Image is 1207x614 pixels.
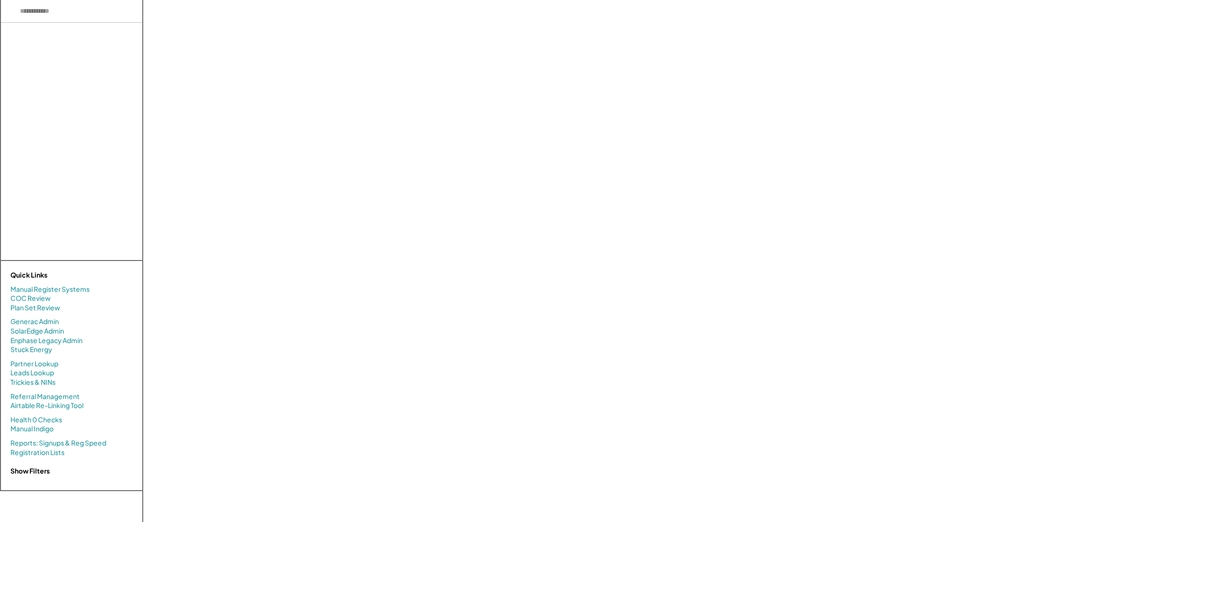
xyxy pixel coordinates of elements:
[10,415,62,425] a: Health 0 Checks
[10,368,54,378] a: Leads Lookup
[10,345,52,354] a: Stuck Energy
[10,285,90,294] a: Manual Register Systems
[10,438,106,448] a: Reports: Signups & Reg Speed
[10,392,80,401] a: Referral Management
[10,336,83,345] a: Enphase Legacy Admin
[10,466,50,475] strong: Show Filters
[10,401,83,410] a: Airtable Re-Linking Tool
[10,448,64,457] a: Registration Lists
[10,326,64,336] a: SolarEdge Admin
[10,359,58,369] a: Partner Lookup
[10,317,59,326] a: Generac Admin
[10,294,51,303] a: COC Review
[10,303,60,313] a: Plan Set Review
[10,270,105,280] div: Quick Links
[10,378,55,387] a: Trickies & NINs
[10,424,54,434] a: Manual Indigo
